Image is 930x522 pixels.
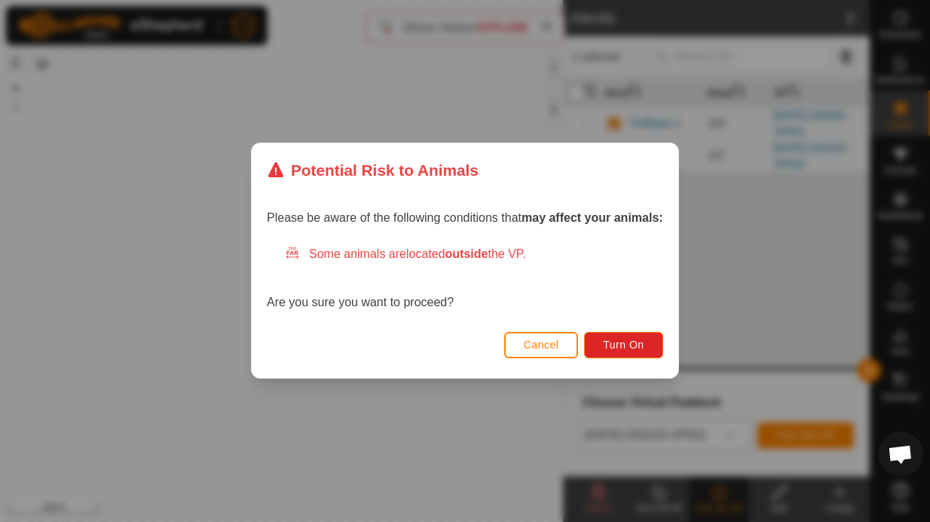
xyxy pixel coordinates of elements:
div: Are you sure you want to proceed? [267,246,663,312]
button: Cancel [504,332,579,358]
span: Please be aware of the following conditions that [267,212,663,225]
strong: may affect your animals: [522,212,663,225]
span: located the VP. [406,248,526,261]
span: Cancel [524,339,559,352]
div: Potential Risk to Animals [267,158,479,182]
button: Turn On [585,332,663,358]
span: Turn On [604,339,644,352]
strong: outside [445,248,488,261]
div: Open chat [878,431,923,477]
div: Some animals are [285,246,663,264]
